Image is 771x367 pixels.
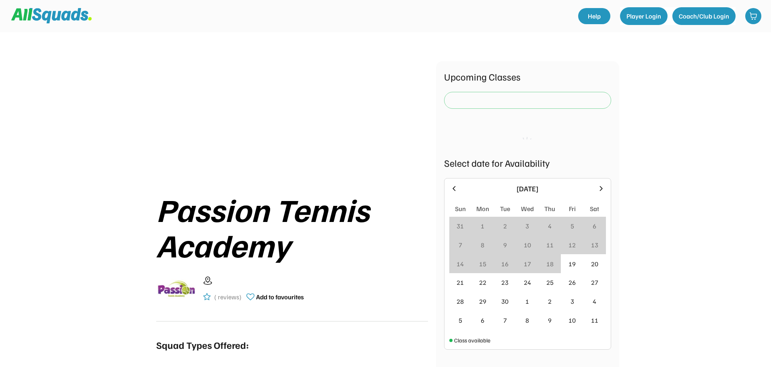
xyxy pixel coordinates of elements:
[444,69,611,84] div: Upcoming Classes
[548,297,552,306] div: 2
[524,278,531,287] div: 24
[548,221,552,231] div: 4
[568,315,576,325] div: 10
[525,297,529,306] div: 1
[503,240,507,250] div: 9
[546,259,554,269] div: 18
[181,61,403,182] img: yH5BAEAAAAALAAAAAABAAEAAAIBRAA7
[593,221,596,231] div: 6
[570,297,574,306] div: 3
[591,278,598,287] div: 27
[459,240,462,250] div: 7
[501,278,508,287] div: 23
[214,292,242,302] div: ( reviews)
[479,259,486,269] div: 15
[463,183,592,194] div: [DATE]
[481,221,484,231] div: 1
[524,240,531,250] div: 10
[501,259,508,269] div: 16
[591,259,598,269] div: 20
[479,297,486,306] div: 29
[620,7,668,25] button: Player Login
[457,278,464,287] div: 21
[568,278,576,287] div: 26
[454,336,490,344] div: Class available
[156,191,428,262] div: Passion Tennis Academy
[500,204,510,214] div: Tue
[457,259,464,269] div: 14
[593,297,596,306] div: 4
[590,204,599,214] div: Sat
[591,240,598,250] div: 13
[11,8,92,23] img: Squad%20Logo.svg
[546,240,554,250] div: 11
[591,315,598,325] div: 11
[156,269,196,309] img: logo_square.gif
[444,156,611,170] div: Select date for Availability
[521,204,534,214] div: Wed
[481,240,484,250] div: 8
[525,221,529,231] div: 3
[544,204,555,214] div: Thu
[503,315,507,325] div: 7
[156,338,249,352] div: Squad Types Offered:
[256,292,304,302] div: Add to favourites
[481,315,484,325] div: 6
[548,315,552,325] div: 9
[457,221,464,231] div: 31
[503,221,507,231] div: 2
[569,204,576,214] div: Fri
[525,315,529,325] div: 8
[476,204,489,214] div: Mon
[455,204,466,214] div: Sun
[568,259,576,269] div: 19
[524,259,531,269] div: 17
[457,297,464,306] div: 28
[749,12,757,20] img: shopping-cart-01%20%281%29.svg
[672,7,736,25] button: Coach/Club Login
[479,278,486,287] div: 22
[570,221,574,231] div: 5
[568,240,576,250] div: 12
[501,297,508,306] div: 30
[459,315,462,325] div: 5
[546,278,554,287] div: 25
[578,8,610,24] a: Help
